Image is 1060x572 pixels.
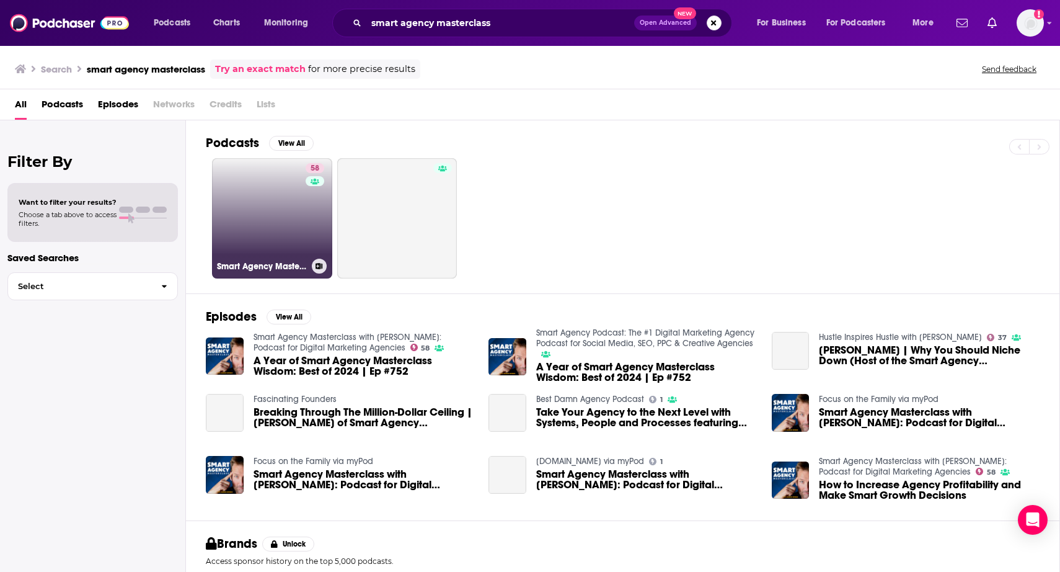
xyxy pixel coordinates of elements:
[819,345,1040,366] a: Jason Swenk | Why You Should Niche Down (Host of the Smart Agency Masterclass Podcast) with Alex ...
[410,344,430,351] a: 58
[206,135,259,151] h2: Podcasts
[1017,9,1044,37] span: Logged in as notablypr
[19,198,117,207] span: Want to filter your results?
[212,158,332,279] a: 58Smart Agency Masterclass with [PERSON_NAME]: Podcast for Digital Marketing Agencies
[640,20,691,26] span: Open Advanced
[41,63,72,75] h3: Search
[536,407,757,428] a: Take Your Agency to the Next Level with Systems, People and Processes featuring Jason Swenk of Sm...
[7,272,178,300] button: Select
[42,94,83,120] a: Podcasts
[536,362,757,383] a: A Year of Smart Agency Masterclass Wisdom: Best of 2024 | Ep #752
[267,310,311,324] button: View All
[311,163,319,175] span: 58
[488,338,526,376] img: A Year of Smart Agency Masterclass Wisdom: Best of 2024 | Ep #752
[206,556,1040,566] p: Access sponsor history on the top 5,000 podcasts.
[7,252,178,264] p: Saved Searches
[1034,9,1044,19] svg: Add a profile image
[254,469,474,490] span: Smart Agency Masterclass with [PERSON_NAME]: Podcast for Digital Marketing Agencies: From Startup...
[819,394,939,404] a: Focus on the Family via myPod
[206,536,257,552] h2: Brands
[206,394,244,432] a: Breaking Through The Million-Dollar Ceiling | Jason Swenk of Smart Agency Masterclass
[983,12,1002,34] a: Show notifications dropdown
[772,462,810,499] img: How to Increase Agency Profitability and Make Smart Growth Decisions
[1018,505,1048,535] div: Open Intercom Messenger
[153,94,195,120] span: Networks
[262,537,315,552] button: Unlock
[536,456,644,467] a: OnePlace.com via myPod
[649,458,663,465] a: 1
[819,345,1040,366] span: [PERSON_NAME] | Why You Should Niche Down (Host of the Smart Agency Masterclass Podcast) with [PE...
[10,11,129,35] img: Podchaser - Follow, Share and Rate Podcasts
[536,469,757,490] a: Smart Agency Masterclass with Jason Swenk: Podcast for Digital Marketing Agencies: The CRM Design...
[772,394,810,432] img: Smart Agency Masterclass with Jason Swenk: Podcast for Digital Marketing Agencies: Uncovering the...
[748,13,821,33] button: open menu
[254,407,474,428] a: Breaking Through The Million-Dollar Ceiling | Jason Swenk of Smart Agency Masterclass
[1017,9,1044,37] button: Show profile menu
[7,153,178,171] h2: Filter By
[308,62,415,76] span: for more precise results
[819,332,982,342] a: Hustle Inspires Hustle with Alex Quin
[254,469,474,490] a: Smart Agency Masterclass with Jason Swenk: Podcast for Digital Marketing Agencies: From Startup t...
[206,309,257,324] h2: Episodes
[257,94,275,120] span: Lists
[145,13,206,33] button: open menu
[255,13,324,33] button: open menu
[536,407,757,428] span: Take Your Agency to the Next Level with Systems, People and Processes featuring [PERSON_NAME] of ...
[254,456,373,467] a: Focus on the Family via myPod
[660,397,663,403] span: 1
[19,210,117,228] span: Choose a tab above to access filters.
[264,14,308,32] span: Monitoring
[206,337,244,375] img: A Year of Smart Agency Masterclass Wisdom: Best of 2024 | Ep #752
[819,407,1040,428] a: Smart Agency Masterclass with Jason Swenk: Podcast for Digital Marketing Agencies: Uncovering the...
[536,394,644,404] a: Best Damn Agency Podcast
[269,136,314,151] button: View All
[978,64,1040,74] button: Send feedback
[819,456,1007,477] a: Smart Agency Masterclass with Jason Swenk: Podcast for Digital Marketing Agencies
[254,394,337,404] a: Fascinating Founders
[987,334,1007,341] a: 37
[818,13,904,33] button: open menu
[952,12,973,34] a: Show notifications dropdown
[634,16,697,30] button: Open AdvancedNew
[819,407,1040,428] span: Smart Agency Masterclass with [PERSON_NAME]: Podcast for Digital Marketing Agencies: Uncovering t...
[254,355,474,377] a: A Year of Smart Agency Masterclass Wisdom: Best of 2024 | Ep #752
[536,328,754,349] a: Smart Agency Podcast: The #1 Digital Marketing Agency Podcast for Social Media, SEO, PPC & Creati...
[819,480,1040,501] a: How to Increase Agency Profitability and Make Smart Growth Decisions
[15,94,27,120] a: All
[344,9,744,37] div: Search podcasts, credits, & more...
[488,456,526,494] a: Smart Agency Masterclass with Jason Swenk: Podcast for Digital Marketing Agencies: The CRM Design...
[826,14,886,32] span: For Podcasters
[206,456,244,494] img: Smart Agency Masterclass with Jason Swenk: Podcast for Digital Marketing Agencies: From Startup t...
[421,346,430,351] span: 58
[254,407,474,428] span: Breaking Through The Million-Dollar Ceiling | [PERSON_NAME] of Smart Agency Masterclass
[205,13,247,33] a: Charts
[912,14,934,32] span: More
[210,94,242,120] span: Credits
[488,394,526,432] a: Take Your Agency to the Next Level with Systems, People and Processes featuring Jason Swenk of Sm...
[8,282,151,290] span: Select
[213,14,240,32] span: Charts
[215,62,306,76] a: Try an exact match
[649,396,663,403] a: 1
[998,335,1007,341] span: 37
[674,7,696,19] span: New
[366,13,634,33] input: Search podcasts, credits, & more...
[206,309,311,324] a: EpisodesView All
[757,14,806,32] span: For Business
[660,459,663,465] span: 1
[206,135,314,151] a: PodcastsView All
[217,261,307,272] h3: Smart Agency Masterclass with [PERSON_NAME]: Podcast for Digital Marketing Agencies
[154,14,190,32] span: Podcasts
[98,94,138,120] span: Episodes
